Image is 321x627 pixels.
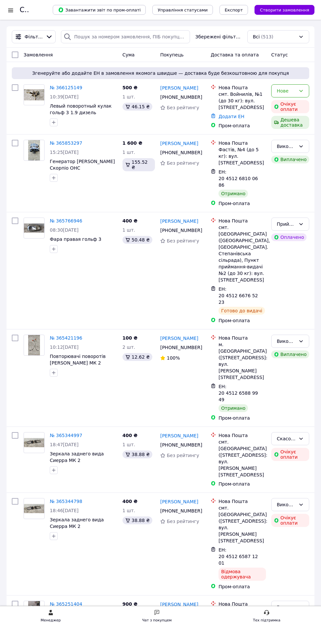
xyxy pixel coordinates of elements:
[218,317,266,324] div: Пром-оплата
[50,103,112,115] a: Левый поворотный кулак гольф 3 1.9 дизель
[50,601,82,607] a: № 365251404
[24,335,45,356] a: Фото товару
[219,5,248,15] button: Експорт
[53,5,146,15] button: Завантажити звіт по пром-оплаті
[24,89,44,101] img: Фото товару
[159,226,200,235] div: [PHONE_NUMBER]
[123,508,135,513] span: 1 шт.
[123,442,135,447] span: 1 шт.
[152,5,213,15] button: Управління статусами
[271,156,309,163] div: Виплачено
[160,85,198,91] a: [PERSON_NAME]
[50,433,82,438] a: № 365344997
[50,442,79,447] span: 18:47[DATE]
[50,345,79,350] span: 10:12[DATE]
[218,432,266,439] div: Нова Пошта
[195,33,242,40] span: Збережені фільтри:
[167,453,199,458] span: Без рейтингу
[24,504,44,513] img: Фото товару
[277,435,296,442] div: Скасовано
[50,140,82,146] a: № 365853297
[123,433,138,438] span: 400 ₴
[50,237,101,242] a: Фара правая гольф 3
[50,335,82,341] a: № 365421196
[123,52,135,57] span: Cума
[24,52,53,57] span: Замовлення
[24,84,45,105] a: Фото товару
[123,150,135,155] span: 1 шт.
[261,34,274,39] span: (513)
[123,335,138,341] span: 100 ₴
[160,432,198,439] a: [PERSON_NAME]
[218,84,266,91] div: Нова Пошта
[255,5,314,15] button: Створити замовлення
[211,52,259,57] span: Доставка та оплата
[218,547,258,566] span: ЕН: 20 4512 6587 1201
[271,52,288,57] span: Статус
[167,355,180,361] span: 100%
[218,415,266,421] div: Пром-оплата
[218,583,266,590] div: Пром-оплата
[50,517,104,529] span: Зеркала заднего вида Сиерра МК 2
[218,190,248,198] div: Отримано
[24,498,45,519] a: Фото товару
[218,505,266,544] div: смт. [GEOGRAPHIC_DATA] ([STREET_ADDRESS]: вул. [PERSON_NAME][STREET_ADDRESS]
[123,236,152,244] div: 50.48 ₴
[218,481,266,487] div: Пром-оплата
[160,140,198,147] a: [PERSON_NAME]
[160,218,198,224] a: [PERSON_NAME]
[123,103,152,111] div: 46.15 ₴
[218,122,266,129] div: Пром-оплата
[160,498,198,505] a: [PERSON_NAME]
[20,6,86,14] h1: Список замовлень
[218,498,266,505] div: Нова Пошта
[50,508,79,513] span: 18:46[DATE]
[260,8,309,12] span: Створити замовлення
[218,218,266,224] div: Нова Пошта
[218,114,244,119] a: Додати ЕН
[167,105,199,110] span: Без рейтингу
[28,140,40,160] img: Фото товару
[253,617,280,624] div: Тех підтримка
[160,601,198,608] a: [PERSON_NAME]
[218,224,266,283] div: смт. [GEOGRAPHIC_DATA] ([GEOGRAPHIC_DATA], [GEOGRAPHIC_DATA]. Степанівська сільрада), Пункт прийм...
[50,150,79,155] span: 15:25[DATE]
[218,568,266,581] div: Відмова одержувача
[25,33,43,40] span: Фільтри
[160,52,183,57] span: Покупець
[218,341,266,381] div: м. [GEOGRAPHIC_DATA] ([STREET_ADDRESS]: вул. [PERSON_NAME][STREET_ADDRESS]
[123,85,138,90] span: 500 ₴
[218,169,258,188] span: ЕН: 20 4512 6810 0686
[123,516,152,524] div: 38.88 ₴
[159,93,200,102] div: [PHONE_NUMBER]
[218,307,265,315] div: Готово до видачі
[277,87,296,94] div: Нове
[225,8,243,12] span: Експорт
[277,338,296,345] div: Виконано
[218,140,266,146] div: Нова Пошта
[271,350,309,358] div: Виплачено
[50,159,115,171] span: Генератор [PERSON_NAME] Скорпіо ОНС
[14,70,307,76] span: Згенеруйте або додайте ЕН в замовлення якомога швидше — доставка буде безкоштовною для покупця
[277,604,296,611] div: Виконано
[50,218,82,223] a: № 365766946
[24,140,45,161] a: Фото товару
[271,116,309,129] div: Дешева доставка
[159,343,200,352] div: [PHONE_NUMBER]
[158,8,208,12] span: Управління статусами
[24,218,45,239] a: Фото товару
[58,7,141,13] span: Завантажити звіт по пром-оплаті
[28,335,40,355] img: Фото товару
[218,404,248,412] div: Отримано
[50,499,82,504] a: № 365344798
[271,100,309,113] div: Очікує оплати
[24,223,44,233] img: Фото товару
[123,499,138,504] span: 400 ₴
[218,601,266,607] div: Нова Пошта
[253,33,260,40] span: Всі
[159,440,200,449] div: [PHONE_NUMBER]
[218,286,258,305] span: ЕН: 20 4512 6676 5223
[61,30,190,43] input: Пошук за номером замовлення, ПІБ покупця, номером телефону, Email, номером накладної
